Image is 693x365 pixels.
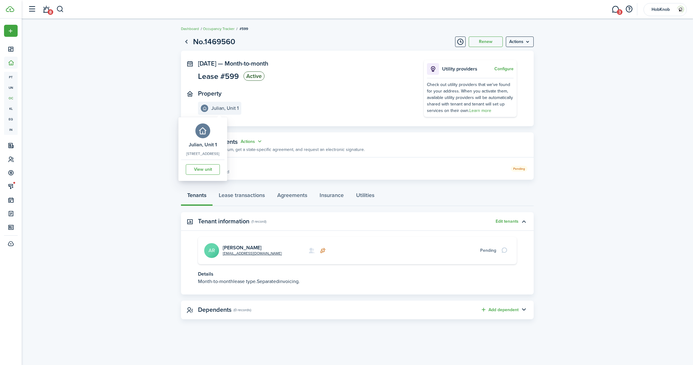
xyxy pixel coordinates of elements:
button: Toggle accordion [519,216,529,227]
a: Messaging [609,2,621,17]
span: 3 [617,9,622,15]
panel-main-subtitle: (0 records) [234,307,251,313]
a: Insurance [313,187,350,206]
span: lease type. [233,278,257,285]
panel-main-body: Toggle accordion [181,237,534,294]
status: Active [243,71,265,81]
button: Search [56,4,64,15]
a: [PERSON_NAME] [223,244,261,251]
panel-main-title: Property [198,90,222,97]
a: pt [4,72,18,82]
a: Lease transactions [213,187,271,206]
e-details-info-title: Julian, Unit 1 [211,105,239,111]
p: Details [198,270,517,278]
panel-main-subtitle: (1 record) [252,219,266,224]
h1: No.1469560 [193,36,235,48]
span: HobKnob [648,7,673,12]
a: Go back [181,36,192,47]
avatar-text: AR [204,243,219,258]
a: Occupancy Tracker [203,26,235,32]
div: Check out utility providers that we've found for your address. When you activate them, available ... [427,81,514,114]
div: Pending [480,247,496,254]
a: Notifications [40,2,52,17]
button: Add dependent [480,306,519,313]
menu-btn: Actions [506,36,534,47]
span: [DATE] [198,59,216,68]
span: Lease #599 [198,72,239,80]
span: 8 [48,9,53,15]
a: oc [4,93,18,103]
button: Configure [494,67,514,71]
a: [EMAIL_ADDRESS][DOMAIN_NAME] [223,251,282,256]
a: Dashboard [181,26,199,32]
a: in [4,124,18,135]
span: invoicing. [279,278,300,285]
span: — [218,59,223,68]
p: Utility providers [442,65,493,73]
button: Open menu [241,138,263,145]
button: Toggle accordion [519,305,529,315]
p: [STREET_ADDRESS] [186,151,220,157]
button: Open menu [506,36,534,47]
a: Utilities [350,187,381,206]
panel-main-title: Tenant information [198,218,249,225]
span: Month-to-month [225,59,268,68]
a: eq [4,114,18,124]
button: Renew [469,36,503,47]
p: Build a lease addendum, get a state-specific agreement, and request an electronic signature. [187,146,365,153]
a: View unit [186,164,220,175]
a: un [4,82,18,93]
button: Timeline [455,36,466,47]
img: HobKnob [675,5,685,15]
button: Open sidebar [26,3,38,15]
button: Open menu [4,25,18,37]
a: Agreements [271,187,313,206]
button: Open resource center [624,4,634,15]
status: Pending [511,166,527,172]
button: Actions [241,138,263,145]
img: TenantCloud [6,6,14,12]
p: Month-to-month Separated [198,278,517,285]
button: Edit tenants [496,219,519,224]
a: Learn more [469,107,491,114]
panel-main-title: Dependents [198,306,231,313]
e-details-info-title: Julian, Unit 1 [186,141,220,148]
a: kl [4,103,18,114]
span: #599 [239,26,248,32]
